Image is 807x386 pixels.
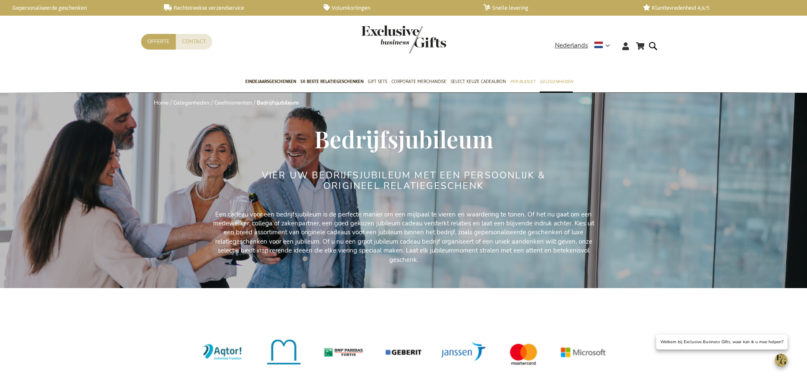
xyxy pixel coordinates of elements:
[361,25,404,53] a: store logo
[540,77,573,86] span: Gelegenheden
[314,123,493,154] span: Bedrijfsjubileum
[257,99,299,107] strong: Bedrijfsjubileum
[643,4,789,11] a: Klanttevredenheid 4,6/5
[213,210,594,265] p: Een cadeau voor een bedrijfsjubileum is de perfecte manier om een mijlpaal te vieren en waarderin...
[361,25,446,53] img: Exclusive Business gifts logo
[324,4,470,11] a: Volumkortingen
[510,77,535,86] span: Per Budget
[4,4,150,11] a: Gepersonaliseerde geschenken
[154,99,169,107] a: Home
[451,77,506,86] span: Select Keuze Cadeaubon
[164,4,310,11] a: Rechtstreekse verzendservice
[176,34,212,50] a: Contact
[173,99,209,107] a: Gelegenheden
[555,41,616,50] div: Nederlands
[555,41,588,50] span: Nederlands
[368,77,387,86] span: Gift Sets
[214,99,252,107] a: Geefmomenten
[245,77,296,86] span: Eindejaarsgeschenken
[245,170,563,191] h2: VIER UW BEDRIJFSJUBILEUM MET EEN PERSOONLIJK & ORIGINEEL RELATIEGESCHENK
[141,34,176,50] a: Offerte
[391,77,446,86] span: Corporate Merchandise
[300,77,363,86] span: 50 beste relatiegeschenken
[483,4,630,11] a: Snelle levering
